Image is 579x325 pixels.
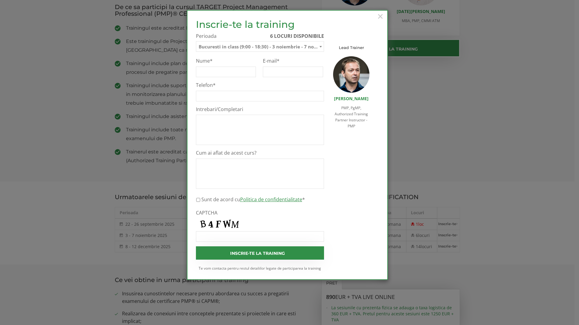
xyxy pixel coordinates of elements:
label: Intrebari/Completari [196,106,324,113]
label: CAPTCHA [196,210,324,216]
a: [PERSON_NAME] [334,96,369,101]
span: × [376,8,384,25]
label: E-mail [263,58,323,64]
span: locuri disponibile [274,33,324,39]
span: PMP, PgMP, Authorized Training Partner Instructor - PMP [335,105,368,129]
h2: Inscrie-te la training [196,19,324,30]
label: Perioada [196,33,324,40]
label: Nume [196,58,256,64]
label: Cum ai aflat de acest curs? [196,150,324,156]
span: Bucuresti in class (9:00 - 18:30) - 3 noiembrie - 7 noiembrie 2025 [196,41,324,52]
button: Close [376,9,384,23]
small: Te vom contacta pentru restul detaliilor legate de participarea la training [196,266,324,271]
a: Politica de confidentialitate [240,196,302,203]
label: Sunt de acord cu * [201,196,305,203]
h3: Lead Trainer [333,45,370,50]
label: Telefon [196,82,324,88]
span: 6 [270,33,273,39]
input: Inscrie-te la training [196,246,324,260]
